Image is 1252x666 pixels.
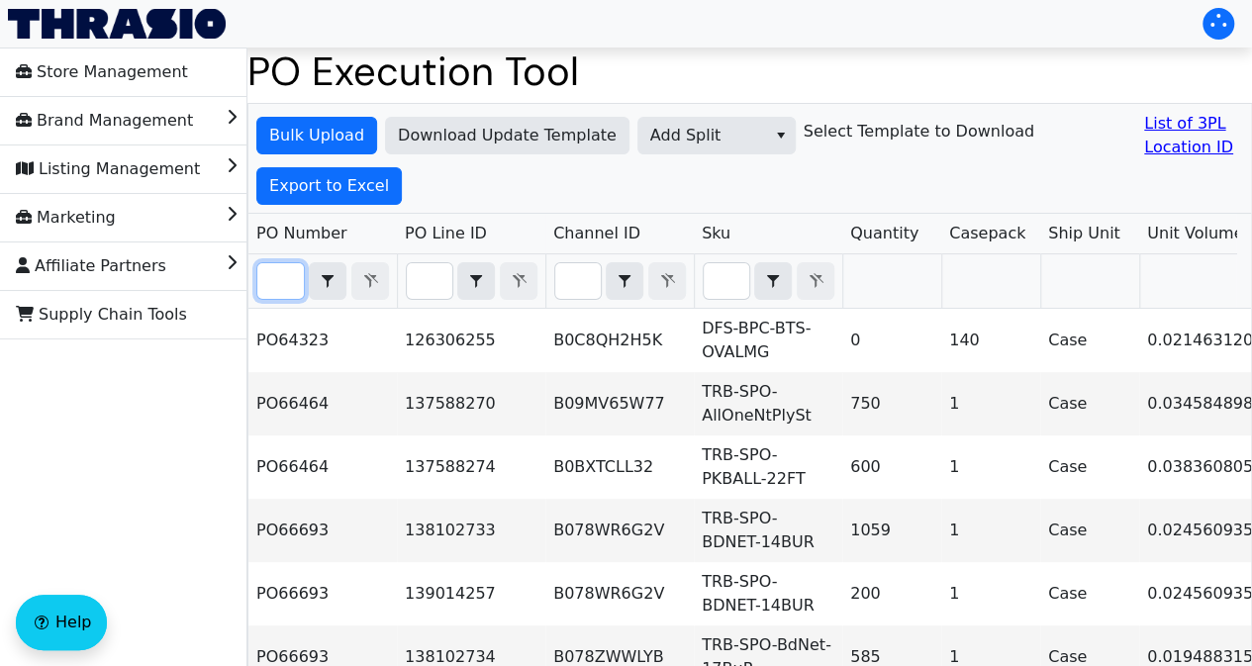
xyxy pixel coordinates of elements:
[407,263,452,299] input: Filter
[1040,309,1139,372] td: Case
[1048,222,1120,245] span: Ship Unit
[694,309,842,372] td: DFS-BPC-BTS-OVALMG
[397,435,545,499] td: 137588274
[694,435,842,499] td: TRB-SPO-PKBALL-22FT
[248,254,397,309] th: Filter
[754,262,792,300] span: Choose Operator
[545,435,694,499] td: B0BXTCLL32
[804,122,1034,141] h6: Select Template to Download
[16,105,193,137] span: Brand Management
[850,222,918,245] span: Quantity
[545,562,694,625] td: B078WR6G2V
[694,254,842,309] th: Filter
[16,595,107,650] button: Help floatingactionbutton
[545,254,694,309] th: Filter
[269,124,364,147] span: Bulk Upload
[397,372,545,435] td: 137588270
[269,174,389,198] span: Export to Excel
[842,435,941,499] td: 600
[55,611,91,634] span: Help
[397,309,545,372] td: 126306255
[553,222,640,245] span: Channel ID
[8,9,226,39] img: Thrasio Logo
[457,262,495,300] span: Choose Operator
[458,263,494,299] button: select
[397,499,545,562] td: 138102733
[842,499,941,562] td: 1059
[309,262,346,300] span: Choose Operator
[248,309,397,372] td: PO64323
[1040,435,1139,499] td: Case
[248,372,397,435] td: PO66464
[1040,499,1139,562] td: Case
[1040,372,1139,435] td: Case
[941,562,1040,625] td: 1
[694,499,842,562] td: TRB-SPO-BDNET-14BUR
[702,222,730,245] span: Sku
[545,499,694,562] td: B078WR6G2V
[704,263,749,299] input: Filter
[842,562,941,625] td: 200
[257,263,304,299] input: Filter
[694,372,842,435] td: TRB-SPO-AllOneNtPlySt
[694,562,842,625] td: TRB-SPO-BDNET-14BUR
[607,263,642,299] button: select
[398,124,617,147] span: Download Update Template
[256,222,347,245] span: PO Number
[941,499,1040,562] td: 1
[766,118,795,153] button: select
[256,117,377,154] button: Bulk Upload
[248,499,397,562] td: PO66693
[16,202,116,234] span: Marketing
[248,562,397,625] td: PO66693
[545,309,694,372] td: B0C8QH2H5K
[16,250,166,282] span: Affiliate Partners
[16,56,188,88] span: Store Management
[941,309,1040,372] td: 140
[16,153,200,185] span: Listing Management
[842,309,941,372] td: 0
[941,372,1040,435] td: 1
[397,254,545,309] th: Filter
[941,435,1040,499] td: 1
[385,117,629,154] button: Download Update Template
[16,299,187,331] span: Supply Chain Tools
[555,263,601,299] input: Filter
[256,167,402,205] button: Export to Excel
[755,263,791,299] button: select
[842,372,941,435] td: 750
[606,262,643,300] span: Choose Operator
[545,372,694,435] td: B09MV65W77
[397,562,545,625] td: 139014257
[248,435,397,499] td: PO66464
[405,222,487,245] span: PO Line ID
[247,48,1252,95] h1: PO Execution Tool
[310,263,345,299] button: select
[1144,112,1243,159] a: List of 3PL Location ID
[1040,562,1139,625] td: Case
[650,124,754,147] span: Add Split
[949,222,1025,245] span: Casepack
